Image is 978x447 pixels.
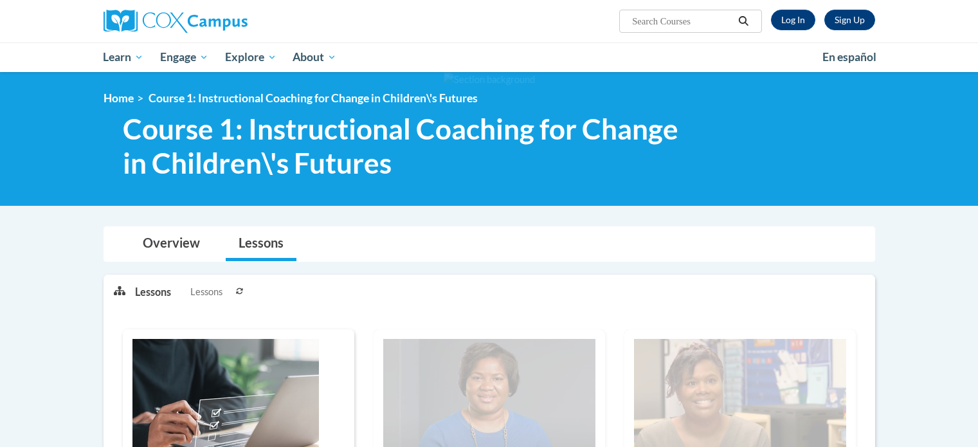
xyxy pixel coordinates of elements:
[84,42,894,72] div: Main menu
[226,227,296,261] a: Lessons
[130,227,213,261] a: Overview
[284,42,345,72] a: About
[631,14,734,29] input: Search Courses
[217,42,285,72] a: Explore
[190,285,222,299] span: Lessons
[104,10,248,33] img: Cox Campus
[822,50,876,64] span: En español
[225,50,276,65] span: Explore
[444,73,535,87] img: Section background
[95,42,152,72] a: Learn
[824,10,875,30] a: Register
[135,285,171,299] p: Lessons
[734,14,753,29] button: Search
[293,50,336,65] span: About
[160,50,208,65] span: Engage
[814,44,885,71] a: En español
[149,91,478,105] span: Course 1: Instructional Coaching for Change in Children\'s Futures
[123,112,697,180] span: Course 1: Instructional Coaching for Change in Children\'s Futures
[104,10,348,33] a: Cox Campus
[771,10,815,30] a: Log In
[103,50,143,65] span: Learn
[104,91,134,105] a: Home
[152,42,217,72] a: Engage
